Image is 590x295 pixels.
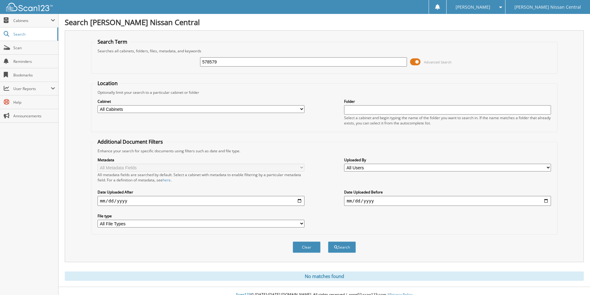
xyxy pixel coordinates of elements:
[13,72,55,78] span: Bookmarks
[13,86,51,91] span: User Reports
[328,241,356,253] button: Search
[98,99,304,104] label: Cabinet
[94,90,554,95] div: Optionally limit your search to a particular cabinet or folder
[65,271,584,281] div: No matches found
[344,189,551,195] label: Date Uploaded Before
[98,213,304,219] label: File type
[13,32,54,37] span: Search
[344,157,551,163] label: Uploaded By
[94,38,130,45] legend: Search Term
[98,157,304,163] label: Metadata
[13,113,55,119] span: Announcements
[344,196,551,206] input: end
[65,17,584,27] h1: Search [PERSON_NAME] Nissan Central
[98,196,304,206] input: start
[293,241,321,253] button: Clear
[13,18,51,23] span: Cabinets
[344,115,551,126] div: Select a cabinet and begin typing the name of the folder you want to search in. If the name match...
[13,59,55,64] span: Reminders
[98,172,304,183] div: All metadata fields are searched by default. Select a cabinet with metadata to enable filtering b...
[456,5,490,9] span: [PERSON_NAME]
[94,48,554,54] div: Searches all cabinets, folders, files, metadata, and keywords
[98,189,304,195] label: Date Uploaded After
[94,148,554,154] div: Enhance your search for specific documents using filters such as date and file type.
[94,138,166,145] legend: Additional Document Filters
[13,100,55,105] span: Help
[6,3,53,11] img: scan123-logo-white.svg
[514,5,581,9] span: [PERSON_NAME] Nissan Central
[13,45,55,50] span: Scan
[344,99,551,104] label: Folder
[424,60,452,64] span: Advanced Search
[94,80,121,87] legend: Location
[163,177,171,183] a: here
